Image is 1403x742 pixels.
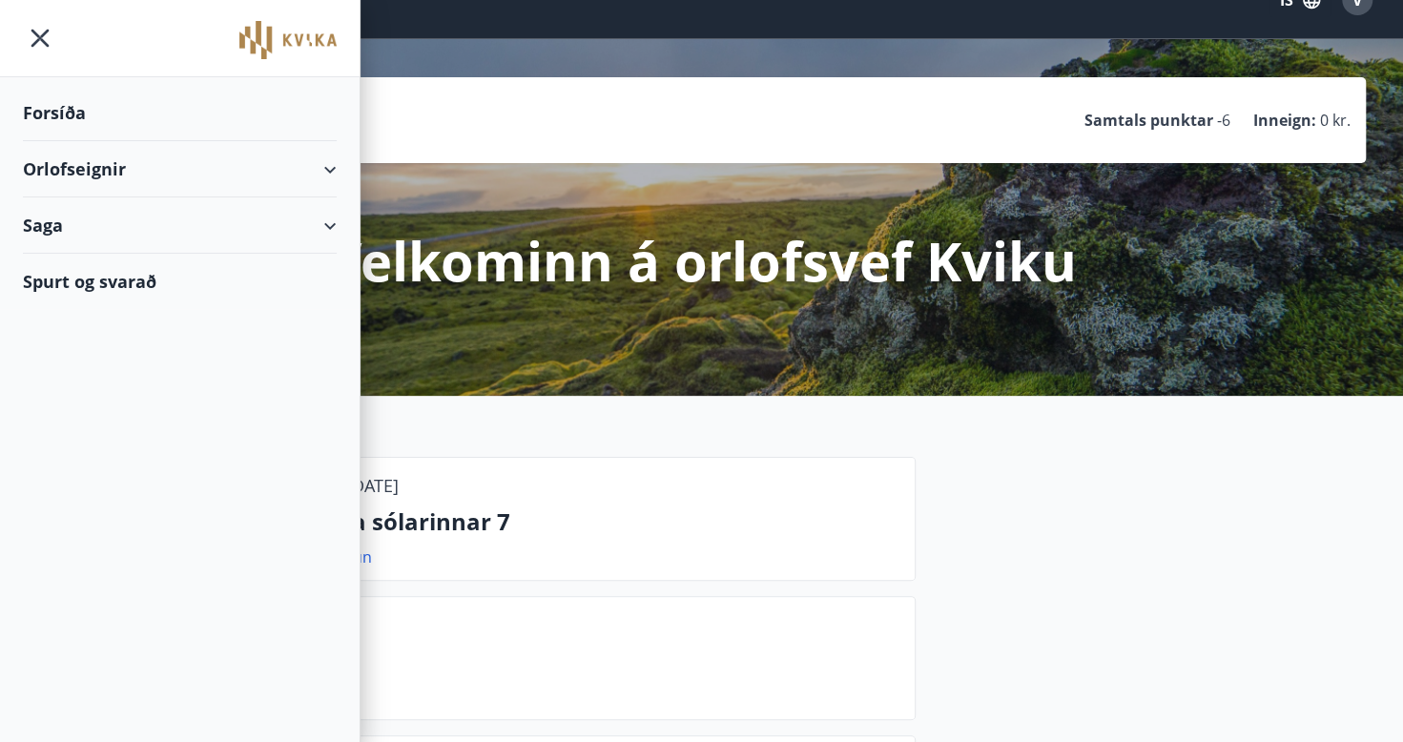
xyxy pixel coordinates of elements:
[239,21,337,59] img: union_logo
[327,224,1077,297] p: Velkominn á orlofsvef Kviku
[23,254,337,309] div: Spurt og svarað
[23,85,337,141] div: Forsíða
[23,141,337,197] div: Orlofseignir
[23,197,337,254] div: Saga
[1217,110,1230,131] span: -6
[1253,110,1316,131] p: Inneign :
[1084,110,1213,131] p: Samtals punktar
[301,546,372,567] a: Sjá bókun
[178,505,899,538] p: Kjarnakot - Gata sólarinnar 7
[1320,110,1351,131] span: 0 kr.
[23,21,57,55] button: menu
[178,645,899,677] p: Næstu helgi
